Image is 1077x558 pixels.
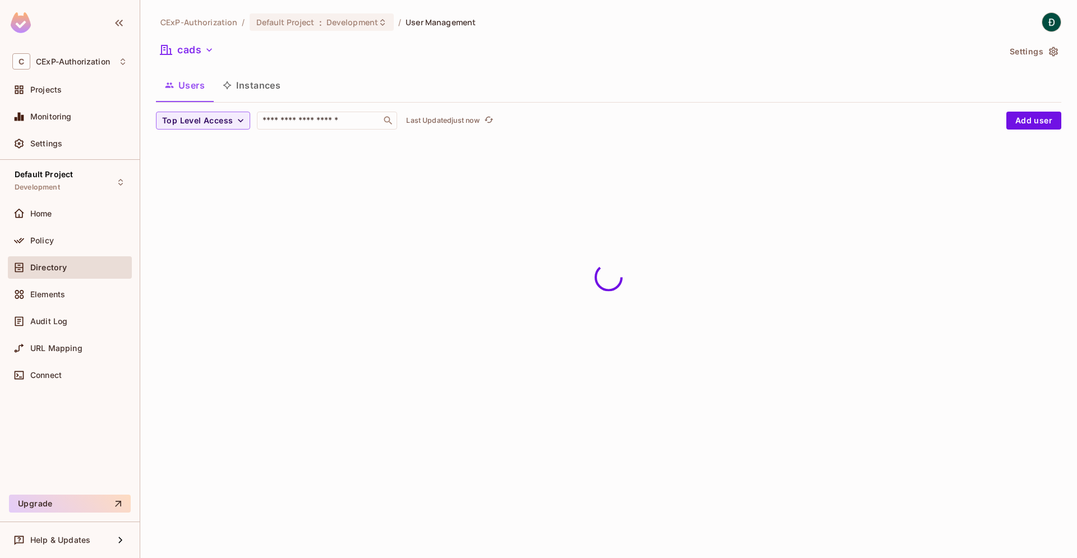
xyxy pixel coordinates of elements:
span: User Management [406,17,476,27]
span: Default Project [256,17,315,27]
span: URL Mapping [30,344,82,353]
img: SReyMgAAAABJRU5ErkJggg== [11,12,31,33]
span: Elements [30,290,65,299]
button: Settings [1005,43,1061,61]
span: Policy [30,236,54,245]
span: Default Project [15,170,73,179]
span: refresh [484,115,494,126]
button: Top Level Access [156,112,250,130]
li: / [242,17,245,27]
span: Development [15,183,60,192]
button: Users [156,71,214,99]
span: C [12,53,30,70]
button: Upgrade [9,495,131,513]
img: Đình Phú Nguyễn [1042,13,1061,31]
span: Directory [30,263,67,272]
p: Last Updated just now [406,116,480,125]
button: Instances [214,71,289,99]
span: Monitoring [30,112,72,121]
button: refresh [482,114,495,127]
button: Add user [1006,112,1061,130]
span: Settings [30,139,62,148]
span: the active workspace [160,17,237,27]
span: Audit Log [30,317,67,326]
span: : [319,18,323,27]
span: Help & Updates [30,536,90,545]
span: Top Level Access [162,114,233,128]
span: Workspace: CExP-Authorization [36,57,110,66]
span: Home [30,209,52,218]
span: Click to refresh data [480,114,495,127]
span: Projects [30,85,62,94]
span: Development [326,17,378,27]
button: cads [156,41,218,59]
li: / [398,17,401,27]
span: Connect [30,371,62,380]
